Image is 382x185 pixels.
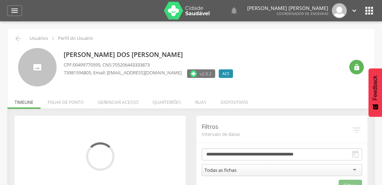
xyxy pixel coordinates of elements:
[277,11,328,16] span: Coordenador de Endemias
[64,50,237,59] p: [PERSON_NAME] dos [PERSON_NAME]
[91,92,145,109] li: Gerenciar acesso
[58,36,93,41] p: Perfil do Usuário
[200,70,212,77] span: v2.0.2
[247,6,328,11] p: [PERSON_NAME] [PERSON_NAME]
[41,92,91,109] li: Folha de ponto
[112,62,150,68] span: 705206443333873
[64,69,182,76] p: , Email: [EMAIL_ADDRESS][DOMAIN_NAME]
[188,92,213,109] li: Ruas
[145,92,188,109] li: Quarteirões
[30,36,48,41] p: Usuários
[230,3,238,18] a: 
[49,35,57,42] i: 
[64,69,91,76] span: 73981594805
[364,5,375,16] i: 
[202,131,351,137] span: Intervalo de datas
[202,123,351,131] p: Filtros
[351,150,360,159] i: 
[222,71,229,76] span: ACE
[368,68,382,117] button: Feedback - Mostrar pesquisa
[230,6,238,15] i: 
[213,92,255,109] li: Dispositivos
[353,64,360,71] i: 
[351,125,362,136] i: 
[372,75,378,100] span: Feedback
[64,62,237,68] p: CPF: , CNS:
[205,167,237,173] div: Todas as fichas
[349,60,364,74] div: Resetar senha
[350,3,358,18] a: 
[187,69,215,78] label: Versão do aplicativo
[350,7,358,15] i: 
[10,6,19,15] i: 
[14,34,22,43] i: Voltar
[73,62,100,68] span: 00499770595
[7,5,22,16] a: 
